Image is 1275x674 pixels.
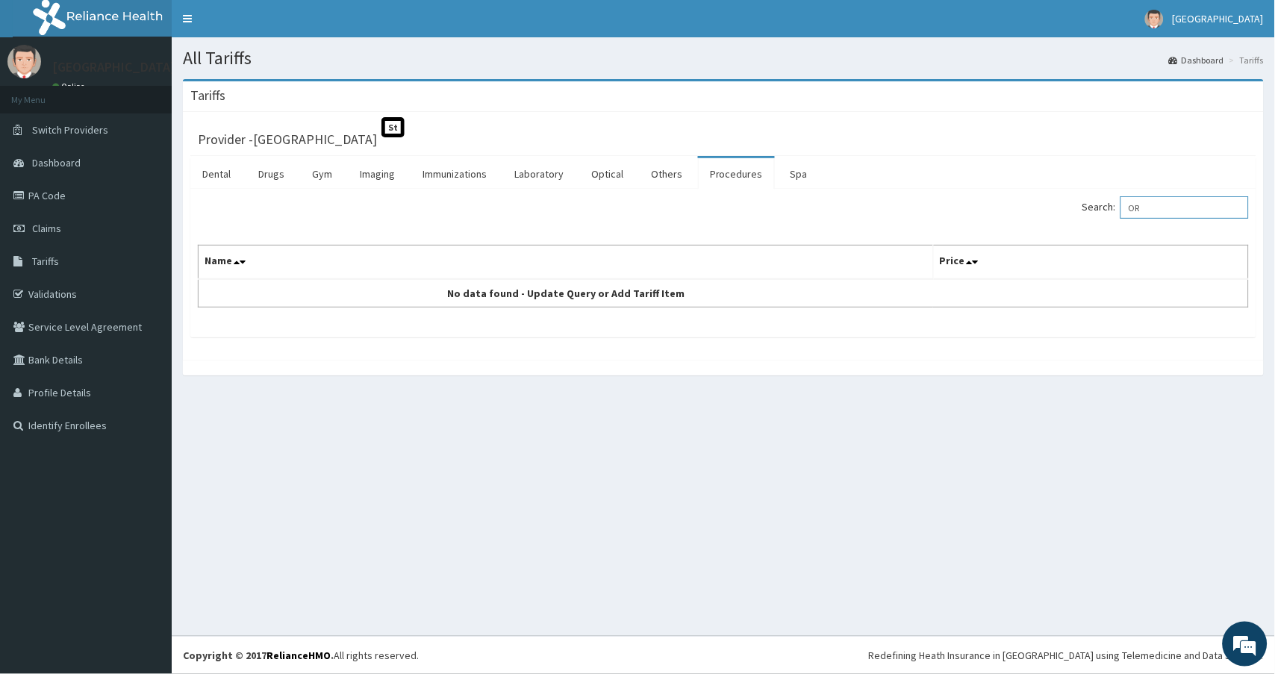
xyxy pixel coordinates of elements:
[87,188,206,339] span: We're online!
[348,158,407,190] a: Imaging
[1120,196,1249,219] input: Search:
[172,636,1275,674] footer: All rights reserved.
[1082,196,1249,219] label: Search:
[1226,54,1264,66] li: Tariffs
[52,81,88,92] a: Online
[32,222,61,235] span: Claims
[199,279,934,308] td: No data found - Update Query or Add Tariff Item
[1145,10,1164,28] img: User Image
[32,255,59,268] span: Tariffs
[579,158,635,190] a: Optical
[698,158,775,190] a: Procedures
[245,7,281,43] div: Minimize live chat window
[52,60,175,74] p: [GEOGRAPHIC_DATA]
[7,45,41,78] img: User Image
[246,158,296,190] a: Drugs
[199,246,934,280] th: Name
[190,158,243,190] a: Dental
[266,649,331,662] a: RelianceHMO
[381,117,405,137] span: St
[7,408,284,460] textarea: Type your message and hit 'Enter'
[1173,12,1264,25] span: [GEOGRAPHIC_DATA]
[779,158,820,190] a: Spa
[1169,54,1224,66] a: Dashboard
[198,133,377,146] h3: Provider - [GEOGRAPHIC_DATA]
[869,648,1264,663] div: Redefining Heath Insurance in [GEOGRAPHIC_DATA] using Telemedicine and Data Science!
[32,123,108,137] span: Switch Providers
[411,158,499,190] a: Immunizations
[183,49,1264,68] h1: All Tariffs
[190,89,225,102] h3: Tariffs
[183,649,334,662] strong: Copyright © 2017 .
[32,156,81,169] span: Dashboard
[502,158,576,190] a: Laboratory
[639,158,694,190] a: Others
[28,75,60,112] img: d_794563401_company_1708531726252_794563401
[933,246,1248,280] th: Price
[300,158,344,190] a: Gym
[78,84,251,103] div: Chat with us now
